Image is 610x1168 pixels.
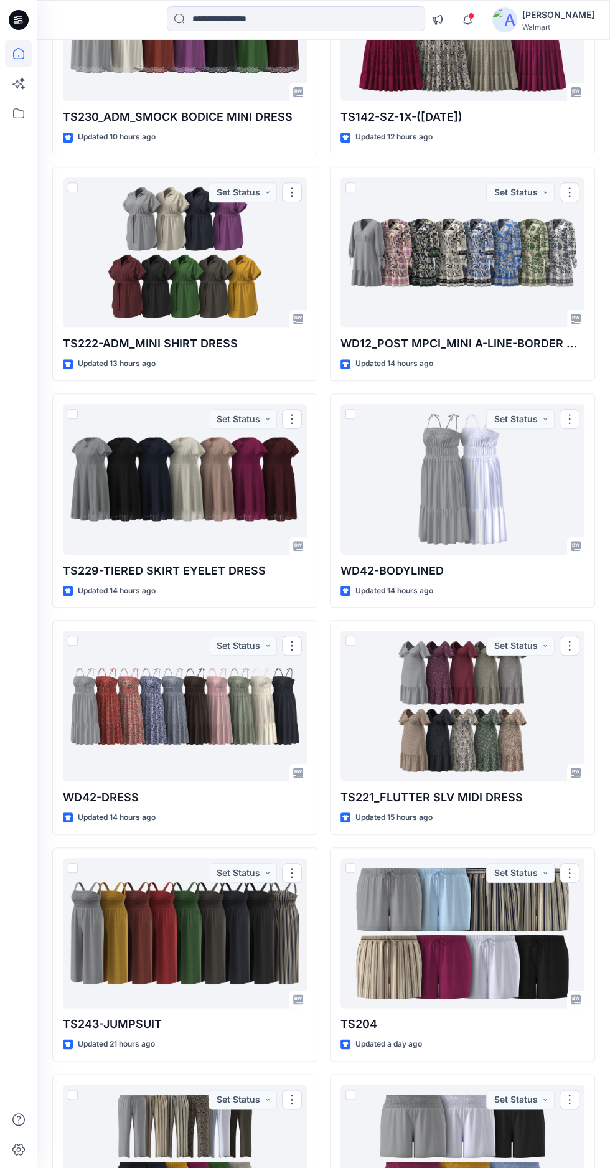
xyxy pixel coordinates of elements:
a: WD42-DRESS [63,631,307,781]
p: TS221_FLUTTER SLV MIDI DRESS [340,789,584,806]
div: Walmart [522,22,594,32]
p: WD42-DRESS [63,789,307,806]
p: Updated 13 hours ago [78,357,156,370]
p: WD42-BODYLINED [340,562,584,580]
p: Updated 15 hours ago [355,811,433,824]
p: TS204 [340,1015,584,1033]
div: [PERSON_NAME] [522,7,594,22]
p: TS243-JUMPSUIT [63,1015,307,1033]
a: WD42-BODYLINED [340,404,584,555]
a: TS243-JUMPSUIT [63,858,307,1009]
p: Updated 10 hours ago [78,131,156,144]
p: WD12_POST MPCI_MINI A-LINE-BORDER DRESS [340,335,584,352]
a: TS221_FLUTTER SLV MIDI DRESS [340,631,584,781]
p: TS230_ADM_SMOCK BODICE MINI DRESS [63,108,307,126]
p: TS142-SZ-1X-([DATE]) [340,108,584,126]
a: TS222-ADM_MINI SHIRT DRESS [63,177,307,328]
p: Updated 21 hours ago [78,1038,155,1051]
p: TS229-TIERED SKIRT EYELET DRESS [63,562,307,580]
p: TS222-ADM_MINI SHIRT DRESS [63,335,307,352]
p: Updated 14 hours ago [78,811,156,824]
a: TS229-TIERED SKIRT EYELET DRESS [63,404,307,555]
p: Updated 12 hours ago [355,131,433,144]
a: WD12_POST MPCI_MINI A-LINE-BORDER DRESS [340,177,584,328]
p: Updated 14 hours ago [355,585,433,598]
p: Updated 14 hours ago [78,585,156,598]
p: Updated 14 hours ago [355,357,433,370]
img: avatar [492,7,517,32]
p: Updated a day ago [355,1038,422,1051]
a: TS204 [340,858,584,1009]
